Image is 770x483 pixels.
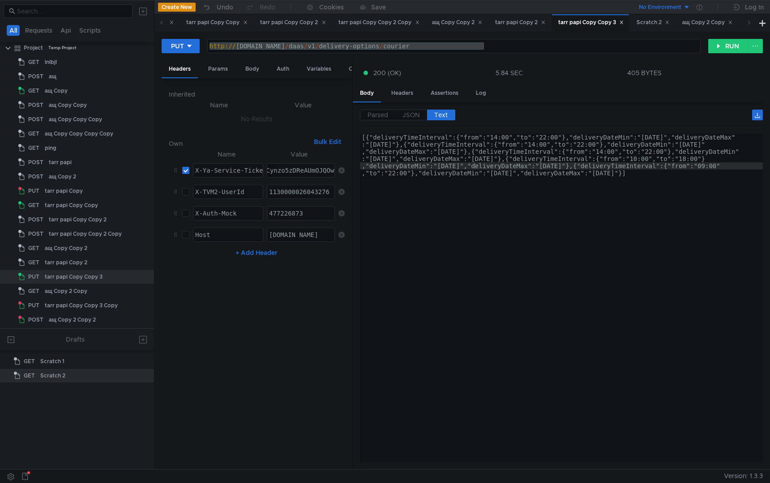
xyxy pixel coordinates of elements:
button: All [7,25,20,36]
div: Headers [384,85,420,102]
div: Log In [745,2,764,13]
th: Name [189,149,264,160]
span: PUT [28,299,39,312]
span: 200 (OK) [373,68,401,78]
div: Variables [299,61,338,77]
div: Undo [217,2,233,13]
span: POST [28,213,43,226]
div: Project [24,41,43,55]
div: Scratch 1 [40,355,64,368]
div: tarr papi Copy Copy 3 [558,18,624,27]
div: Params [201,61,235,77]
div: lnlbjl [45,55,57,69]
span: JSON [402,111,420,119]
button: PUT [162,39,200,53]
button: Redo [240,0,282,14]
div: Temp Project [48,41,77,55]
div: PUT [171,41,184,51]
div: ащ Copy 2 [49,170,76,183]
th: Name [176,100,262,110]
div: tarr papi Copy 2 [45,256,87,269]
h6: Inherited [169,89,345,100]
div: No Environment [639,3,681,12]
span: POST [28,113,43,126]
span: POST [28,170,43,183]
span: GET [28,284,39,298]
span: Parsed [368,111,388,119]
span: GET [24,355,35,368]
div: ащ Copy 2 Copy 2 [49,313,96,326]
span: GET [28,55,39,69]
div: Scratch 2 [637,18,670,27]
span: Version: 1.3.3 [724,470,763,483]
button: Requests [22,25,55,36]
div: Auth [269,61,296,77]
span: POST [28,313,43,326]
input: Search... [17,6,127,16]
div: Scratch 2 [40,369,65,382]
div: Body [353,85,381,102]
th: Value [262,100,345,110]
div: tarr papi Copy Copy 2 Copy [338,18,419,27]
div: tarr papi Copy Copy 2 [49,213,107,226]
span: POST [28,156,43,169]
div: tarr papi Copy [128,18,174,27]
span: PUT [28,270,39,284]
div: Other [342,61,371,77]
span: GET [28,199,39,212]
nz-embed-empty: No Results [241,115,273,123]
span: GET [24,369,35,382]
div: Headers [162,61,198,78]
div: ащ Copy Copy Copy Copy [45,127,113,140]
button: Bulk Edit [310,136,345,147]
span: Text [434,111,448,119]
div: Body [238,61,266,77]
div: ащ Copy Copy Copy [49,113,102,126]
div: tarr papi Copy Copy 3 Copy [45,299,118,312]
div: ащ Copy Copy [49,98,87,112]
span: GET [28,84,39,97]
button: Create New [158,3,196,12]
div: Redo [260,2,275,13]
span: POST [28,98,43,112]
div: ащ Copy [45,84,68,97]
div: Drafts [66,334,85,345]
button: Scripts [77,25,103,36]
div: tarr papi Copy Copy [186,18,248,27]
button: Api [58,25,74,36]
span: GET [28,256,39,269]
div: ащ Copy 2 Copy [682,18,733,27]
div: tarr papi Copy 2 [495,18,546,27]
span: PUT [28,184,39,198]
span: GET [28,141,39,155]
div: tarr papi Copy Copy 3 [45,270,103,284]
h6: Own [169,138,310,149]
span: POST [28,70,43,83]
span: POST [28,227,43,241]
div: tarr papi Copy [45,184,83,198]
th: Value [263,149,335,160]
div: ащ [49,70,56,83]
div: Assertions [423,85,466,102]
div: ping [45,141,56,155]
span: GET [28,127,39,140]
div: Cookies [319,2,344,13]
div: tarr papi Copy Copy 2 [260,18,326,27]
div: tarr papi [49,156,72,169]
button: RUN [708,39,748,53]
div: ащ Copy 2 Copy [45,284,87,298]
div: tarr papi Copy Copy 2 Copy [49,227,122,241]
div: ащ Copy Copy 2 [45,241,87,255]
div: Save [371,4,386,10]
div: ащ Copy Copy 2 [432,18,483,27]
div: 5.84 SEC [496,69,523,77]
button: + Add Header [232,247,281,258]
span: GET [28,241,39,255]
div: tarr papi Copy Copy [45,199,98,212]
button: Undo [196,0,240,14]
div: 405 BYTES [627,69,662,77]
div: Log [469,85,493,102]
